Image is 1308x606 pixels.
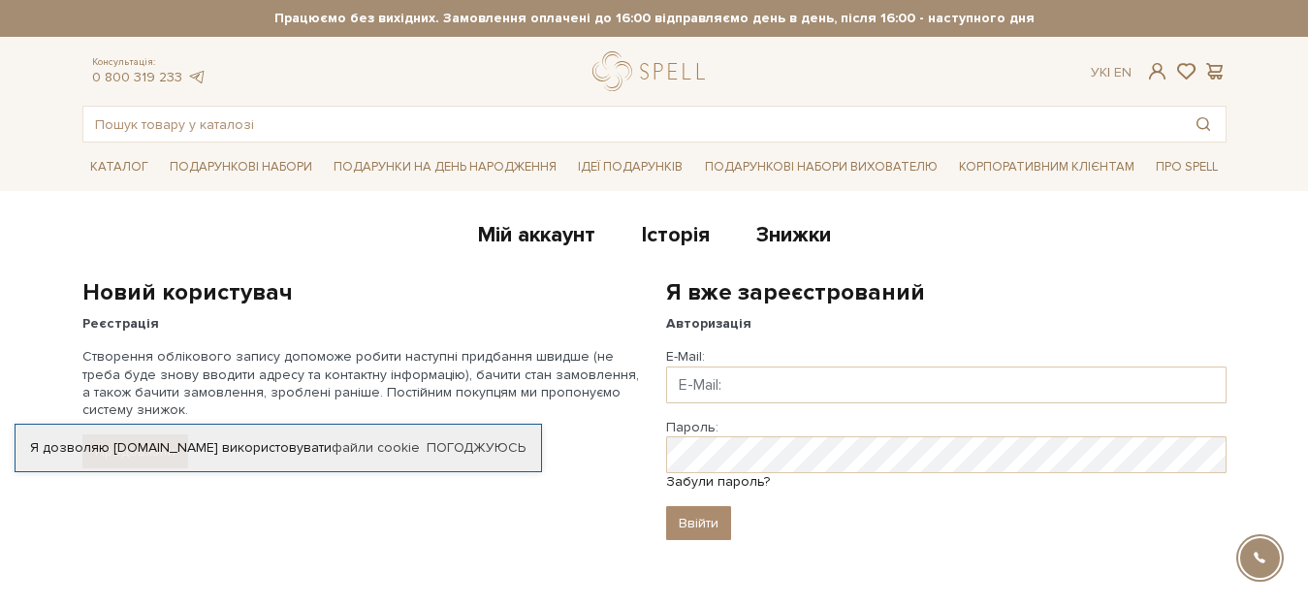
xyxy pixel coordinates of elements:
h2: Новий користувач [82,277,643,307]
a: 0 800 319 233 [92,69,182,85]
a: Забули пароль? [666,473,770,490]
input: Ввійти [666,506,731,540]
a: Подарункові набори вихователю [697,150,945,183]
div: Ук [1091,64,1132,81]
a: Ідеї подарунків [570,152,690,182]
a: Подарункові набори [162,152,320,182]
a: Мій аккаунт [478,222,595,254]
strong: Працюємо без вихідних. Замовлення оплачені до 16:00 відправляємо день в день, після 16:00 - насту... [82,10,1227,27]
strong: Авторизація [666,315,751,332]
a: Каталог [82,152,156,182]
a: Подарунки на День народження [326,152,564,182]
a: Корпоративним клієнтам [951,150,1142,183]
label: E-Mail: [666,348,705,366]
span: Консультація: [92,56,207,69]
button: Пошук товару у каталозі [1181,107,1226,142]
a: telegram [187,69,207,85]
a: Про Spell [1148,152,1226,182]
a: Погоджуюсь [427,439,526,457]
div: Я дозволяю [DOMAIN_NAME] використовувати [16,439,541,457]
a: logo [592,51,714,91]
h2: Я вже зареєстрований [666,277,1227,307]
span: | [1107,64,1110,80]
input: E-Mail: [666,367,1227,403]
strong: Реєстрація [82,315,159,332]
input: Пошук товару у каталозі [83,107,1181,142]
a: Історія [642,222,710,254]
a: En [1114,64,1132,80]
label: Пароль: [666,419,718,436]
a: файли cookie [332,439,420,456]
p: Створення облікового запису допоможе робити наступні придбання швидше (не треба буде знову вводит... [82,348,643,419]
a: Знижки [756,222,831,254]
